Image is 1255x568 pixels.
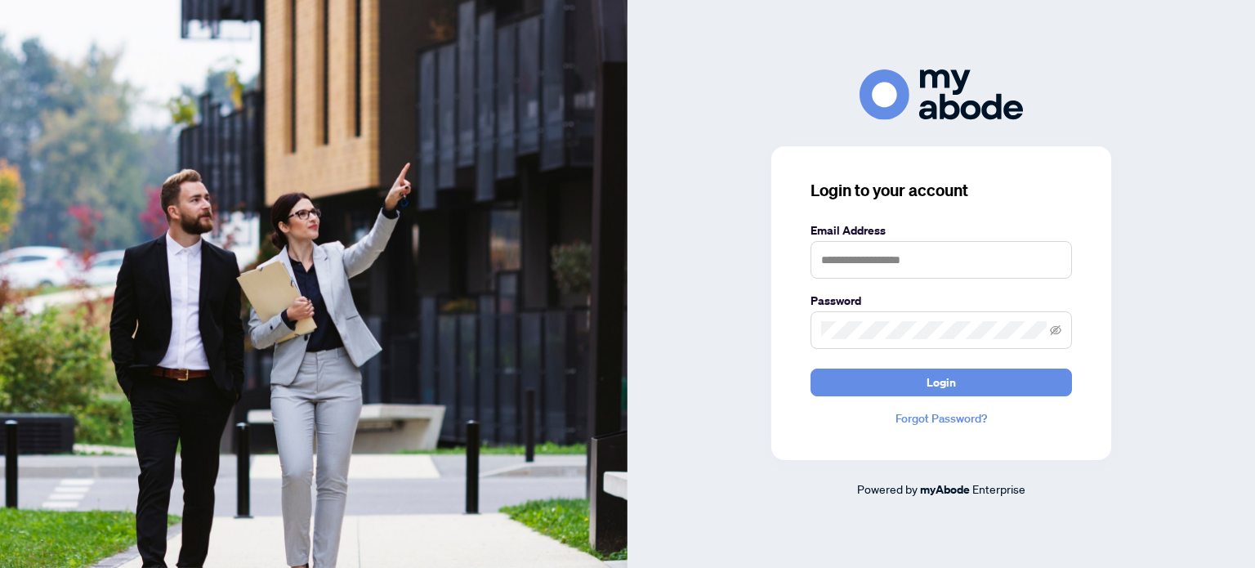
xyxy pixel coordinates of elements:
[920,481,970,499] a: myAbode
[811,221,1072,239] label: Email Address
[1050,324,1061,336] span: eye-invisible
[860,69,1023,119] img: ma-logo
[811,179,1072,202] h3: Login to your account
[811,369,1072,396] button: Login
[857,481,918,496] span: Powered by
[927,369,956,396] span: Login
[811,292,1072,310] label: Password
[972,481,1025,496] span: Enterprise
[811,409,1072,427] a: Forgot Password?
